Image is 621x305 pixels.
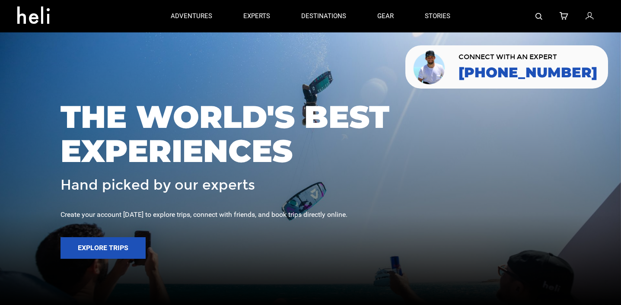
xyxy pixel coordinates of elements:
[61,178,255,193] span: Hand picked by our experts
[412,49,448,85] img: contact our team
[459,65,597,80] a: [PHONE_NUMBER]
[61,237,146,259] button: Explore Trips
[535,13,542,20] img: search-bar-icon.svg
[243,12,270,21] p: experts
[61,210,560,220] div: Create your account [DATE] to explore trips, connect with friends, and book trips directly online.
[171,12,212,21] p: adventures
[301,12,346,21] p: destinations
[61,100,560,168] span: THE WORLD'S BEST EXPERIENCES
[459,54,597,60] span: CONNECT WITH AN EXPERT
